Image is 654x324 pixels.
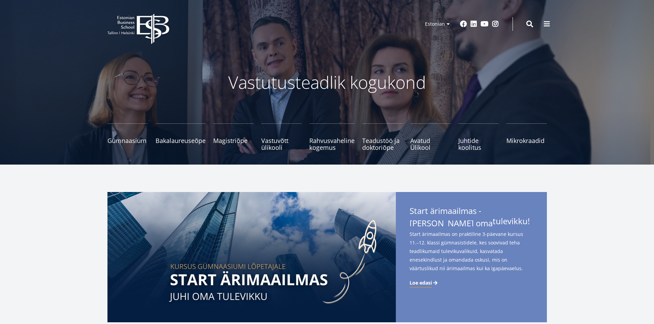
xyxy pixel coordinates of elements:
[156,137,206,144] span: Bakalaureuseõpe
[493,216,530,226] span: tulevikku!
[362,137,403,151] span: Teadustöö ja doktoriõpe
[309,123,355,151] a: Rahvusvaheline kogemus
[213,137,254,144] span: Magistriõpe
[410,279,439,286] a: Loe edasi
[492,21,499,27] a: Instagram
[410,206,533,228] span: Start ärimaailmas - [PERSON_NAME] oma
[107,123,148,151] a: Gümnaasium
[470,21,477,27] a: Linkedin
[410,123,451,151] a: Avatud Ülikool
[261,123,302,151] a: Vastuvõtt ülikooli
[145,72,509,93] p: Vastutusteadlik kogukond
[506,137,547,144] span: Mikrokraadid
[458,123,499,151] a: Juhtide koolitus
[410,230,533,273] span: Start ärimaailmas on praktiline 3-päevane kursus 11.–12. klassi gümnasistidele, kes soovivad teha...
[107,137,148,144] span: Gümnaasium
[261,137,302,151] span: Vastuvõtt ülikooli
[481,21,489,27] a: Youtube
[362,123,403,151] a: Teadustöö ja doktoriõpe
[156,123,206,151] a: Bakalaureuseõpe
[460,21,467,27] a: Facebook
[410,279,432,286] span: Loe edasi
[506,123,547,151] a: Mikrokraadid
[213,123,254,151] a: Magistriõpe
[458,137,499,151] span: Juhtide koolitus
[309,137,355,151] span: Rahvusvaheline kogemus
[107,192,396,322] img: Start arimaailmas
[410,137,451,151] span: Avatud Ülikool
